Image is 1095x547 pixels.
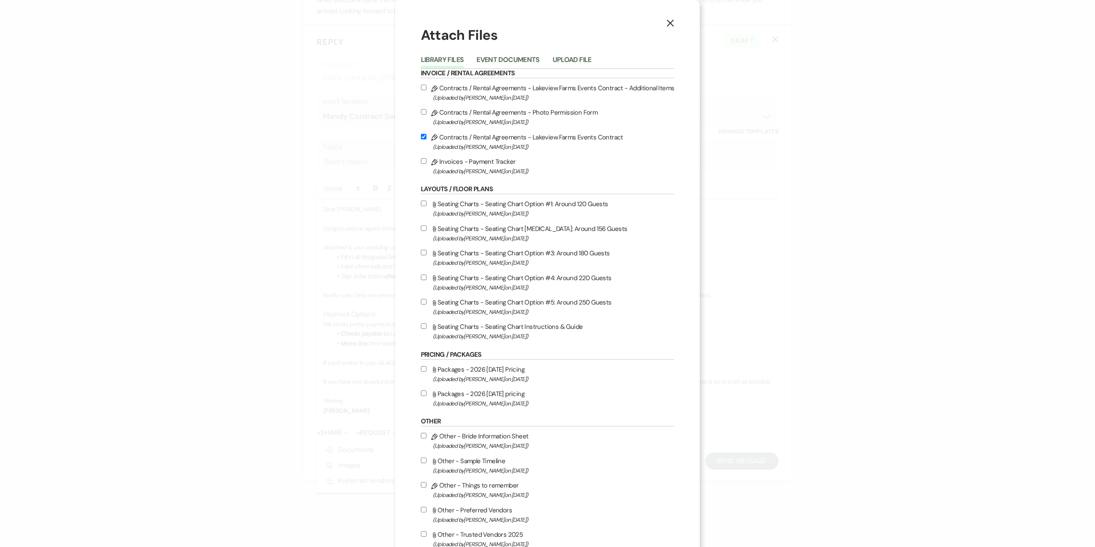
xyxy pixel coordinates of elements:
[421,390,426,396] input: Packages - 2026 [DATE] pricing(Uploaded by[PERSON_NAME]on [DATE])
[421,297,675,317] label: Seating Charts - Seating Chart Option #5: Around 250 Guests
[421,323,426,329] input: Seating Charts - Seating Chart Instructions & Guide(Uploaded by[PERSON_NAME]on [DATE])
[433,515,675,525] span: (Uploaded by [PERSON_NAME] on [DATE] )
[421,272,675,293] label: Seating Charts - Seating Chart Option #4: Around 220 Guests
[421,364,675,384] label: Packages - 2026 [DATE] Pricing
[433,166,675,176] span: (Uploaded by [PERSON_NAME] on [DATE] )
[476,56,539,68] button: Event Documents
[421,158,426,164] input: Invoices - Payment Tracker(Uploaded by[PERSON_NAME]on [DATE])
[421,350,675,360] h6: Pricing / Packages
[421,156,675,176] label: Invoices - Payment Tracker
[421,109,426,115] input: Contracts / Rental Agreements - Photo Permission Form(Uploaded by[PERSON_NAME]on [DATE])
[433,93,675,103] span: (Uploaded by [PERSON_NAME] on [DATE] )
[421,185,675,194] h6: Layouts / Floor Plans
[421,480,675,500] label: Other - Things to remember
[433,466,675,476] span: (Uploaded by [PERSON_NAME] on [DATE] )
[433,209,675,219] span: (Uploaded by [PERSON_NAME] on [DATE] )
[421,223,675,243] label: Seating Charts - Seating Chart [MEDICAL_DATA]: Around 156 Guests
[421,458,426,463] input: Other - Sample Timeline(Uploaded by[PERSON_NAME]on [DATE])
[421,83,675,103] label: Contracts / Rental Agreements - Lakeview Farms Events Contract - Additional Items
[421,299,426,305] input: Seating Charts - Seating Chart Option #5: Around 250 Guests(Uploaded by[PERSON_NAME]on [DATE])
[433,441,675,451] span: (Uploaded by [PERSON_NAME] on [DATE] )
[421,366,426,372] input: Packages - 2026 [DATE] Pricing(Uploaded by[PERSON_NAME]on [DATE])
[433,142,675,152] span: (Uploaded by [PERSON_NAME] on [DATE] )
[433,331,675,341] span: (Uploaded by [PERSON_NAME] on [DATE] )
[421,85,426,90] input: Contracts / Rental Agreements - Lakeview Farms Events Contract - Additional Items(Uploaded by[PER...
[421,248,675,268] label: Seating Charts - Seating Chart Option #3: Around 180 Guests
[421,417,675,426] h6: Other
[553,56,592,68] button: Upload File
[421,250,426,255] input: Seating Charts - Seating Chart Option #3: Around 180 Guests(Uploaded by[PERSON_NAME]on [DATE])
[421,26,675,45] h1: Attach Files
[421,132,675,152] label: Contracts / Rental Agreements - Lakeview Farms Events Contract
[433,234,675,243] span: (Uploaded by [PERSON_NAME] on [DATE] )
[421,107,675,127] label: Contracts / Rental Agreements - Photo Permission Form
[421,455,675,476] label: Other - Sample Timeline
[421,69,675,78] h6: Invoice / Rental Agreements
[421,225,426,231] input: Seating Charts - Seating Chart [MEDICAL_DATA]: Around 156 Guests(Uploaded by[PERSON_NAME]on [DATE])
[421,275,426,280] input: Seating Charts - Seating Chart Option #4: Around 220 Guests(Uploaded by[PERSON_NAME]on [DATE])
[433,399,675,408] span: (Uploaded by [PERSON_NAME] on [DATE] )
[421,134,426,139] input: Contracts / Rental Agreements - Lakeview Farms Events Contract(Uploaded by[PERSON_NAME]on [DATE])
[433,307,675,317] span: (Uploaded by [PERSON_NAME] on [DATE] )
[433,283,675,293] span: (Uploaded by [PERSON_NAME] on [DATE] )
[421,505,675,525] label: Other - Preferred Vendors
[421,388,675,408] label: Packages - 2026 [DATE] pricing
[433,490,675,500] span: (Uploaded by [PERSON_NAME] on [DATE] )
[421,198,675,219] label: Seating Charts - Seating Chart Option #1: Around 120 Guests
[433,258,675,268] span: (Uploaded by [PERSON_NAME] on [DATE] )
[433,117,675,127] span: (Uploaded by [PERSON_NAME] on [DATE] )
[421,482,426,488] input: Other - Things to remember(Uploaded by[PERSON_NAME]on [DATE])
[421,433,426,438] input: Other - Bride Information Sheet(Uploaded by[PERSON_NAME]on [DATE])
[421,201,426,206] input: Seating Charts - Seating Chart Option #1: Around 120 Guests(Uploaded by[PERSON_NAME]on [DATE])
[421,531,426,537] input: Other - Trusted Vendors 2025(Uploaded by[PERSON_NAME]on [DATE])
[421,56,464,68] button: Library Files
[433,374,675,384] span: (Uploaded by [PERSON_NAME] on [DATE] )
[421,431,675,451] label: Other - Bride Information Sheet
[421,507,426,512] input: Other - Preferred Vendors(Uploaded by[PERSON_NAME]on [DATE])
[421,321,675,341] label: Seating Charts - Seating Chart Instructions & Guide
